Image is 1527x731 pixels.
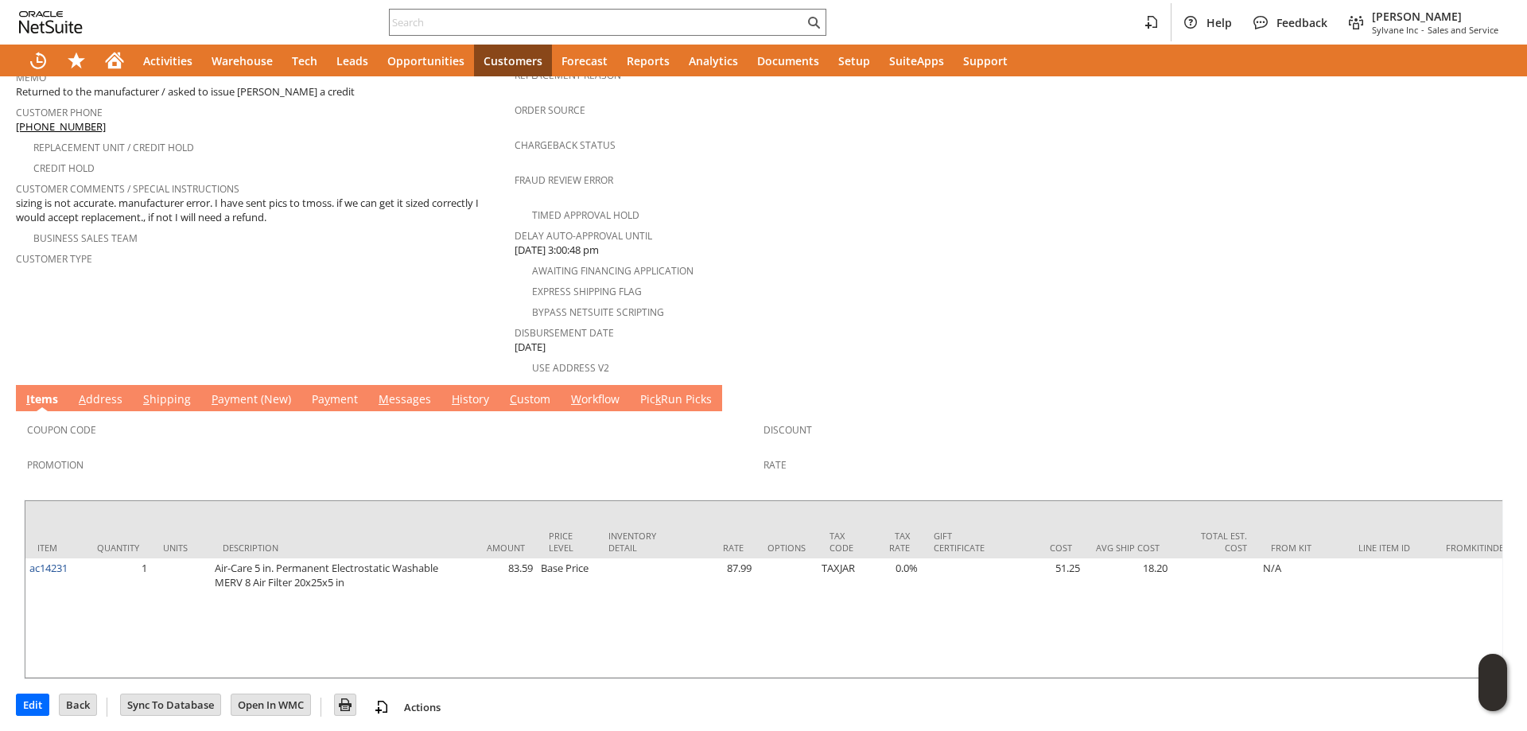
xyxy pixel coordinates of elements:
svg: logo [19,11,83,33]
span: H [452,391,460,406]
a: Payment (New) [208,391,295,409]
img: add-record.svg [372,698,391,717]
td: 87.99 [668,558,756,678]
input: Back [60,694,96,715]
div: Tax Code [830,530,865,554]
input: Print [335,694,356,715]
a: Forecast [552,45,617,76]
span: k [655,391,661,406]
span: Support [963,53,1008,68]
a: Chargeback Status [515,138,616,152]
input: Edit [17,694,49,715]
a: Items [22,391,62,409]
a: Opportunities [378,45,474,76]
a: Customers [474,45,552,76]
span: C [510,391,517,406]
td: 1 [85,558,151,678]
a: Coupon Code [27,423,96,437]
a: Fraud Review Error [515,173,613,187]
span: Opportunities [387,53,464,68]
a: Promotion [27,458,84,472]
a: PickRun Picks [636,391,716,409]
div: Tax Rate [889,530,910,554]
span: [PERSON_NAME] [1372,9,1498,24]
div: Avg Ship Cost [1096,542,1160,554]
span: Customers [484,53,542,68]
input: Search [390,13,804,32]
div: Gift Certificate [934,530,985,554]
a: Rate [763,458,787,472]
span: Reports [627,53,670,68]
div: Cost [1008,542,1072,554]
td: N/A [1259,558,1346,678]
a: Unrolled view on [1482,388,1502,407]
span: Returned to the manufacturer / asked to issue [PERSON_NAME] a credit [16,84,355,99]
a: Support [954,45,1017,76]
span: Help [1206,15,1232,30]
td: Base Price [537,558,596,678]
span: A [79,391,86,406]
a: Business Sales Team [33,231,138,245]
div: Amount [461,542,525,554]
a: Order Source [515,103,585,117]
a: Reports [617,45,679,76]
a: Warehouse [202,45,282,76]
div: Line Item ID [1358,542,1422,554]
td: 83.59 [449,558,537,678]
a: Custom [506,391,554,409]
span: Setup [838,53,870,68]
span: I [26,391,30,406]
a: Tech [282,45,327,76]
a: Address [75,391,126,409]
div: Total Est. Cost [1183,530,1247,554]
a: Customer Comments / Special Instructions [16,182,239,196]
span: Feedback [1276,15,1327,30]
a: History [448,391,493,409]
a: Bypass NetSuite Scripting [532,305,664,319]
span: Documents [757,53,819,68]
a: ac14231 [29,561,68,575]
div: From Kit [1271,542,1335,554]
div: Price Level [549,530,585,554]
a: SuiteApps [880,45,954,76]
span: Activities [143,53,192,68]
a: Customer Type [16,252,92,266]
a: Documents [748,45,829,76]
iframe: Click here to launch Oracle Guided Learning Help Panel [1478,654,1507,711]
a: Discount [763,423,812,437]
input: Open In WMC [231,694,310,715]
a: Express Shipping Flag [532,285,642,298]
span: Sales and Service [1428,24,1498,36]
a: Timed Approval Hold [532,208,639,222]
a: Recent Records [19,45,57,76]
span: y [324,391,330,406]
span: W [571,391,581,406]
div: Options [767,542,806,554]
span: [DATE] 3:00:48 pm [515,243,599,258]
a: Use Address V2 [532,361,609,375]
a: Messages [375,391,435,409]
svg: Search [804,13,823,32]
td: 51.25 [997,558,1084,678]
td: Air-Care 5 in. Permanent Electrostatic Washable MERV 8 Air Filter 20x25x5 in [211,558,449,678]
a: Memo [16,71,46,84]
div: Quantity [97,542,139,554]
span: sizing is not accurate. manufacturer error. I have sent pics to tmoss. if we can get it sized cor... [16,196,507,225]
svg: Home [105,51,124,70]
span: - [1421,24,1424,36]
td: 0.0% [877,558,922,678]
span: Leads [336,53,368,68]
a: Awaiting Financing Application [532,264,694,278]
a: Analytics [679,45,748,76]
a: Customer Phone [16,106,103,119]
span: Analytics [689,53,738,68]
a: Payment [308,391,362,409]
svg: Recent Records [29,51,48,70]
a: Disbursement Date [515,326,614,340]
div: Item [37,542,73,554]
div: fromkitindex [1446,542,1509,554]
div: Description [223,542,437,554]
span: S [143,391,150,406]
a: Replacement Unit / Credit Hold [33,141,194,154]
a: Delay Auto-Approval Until [515,229,652,243]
